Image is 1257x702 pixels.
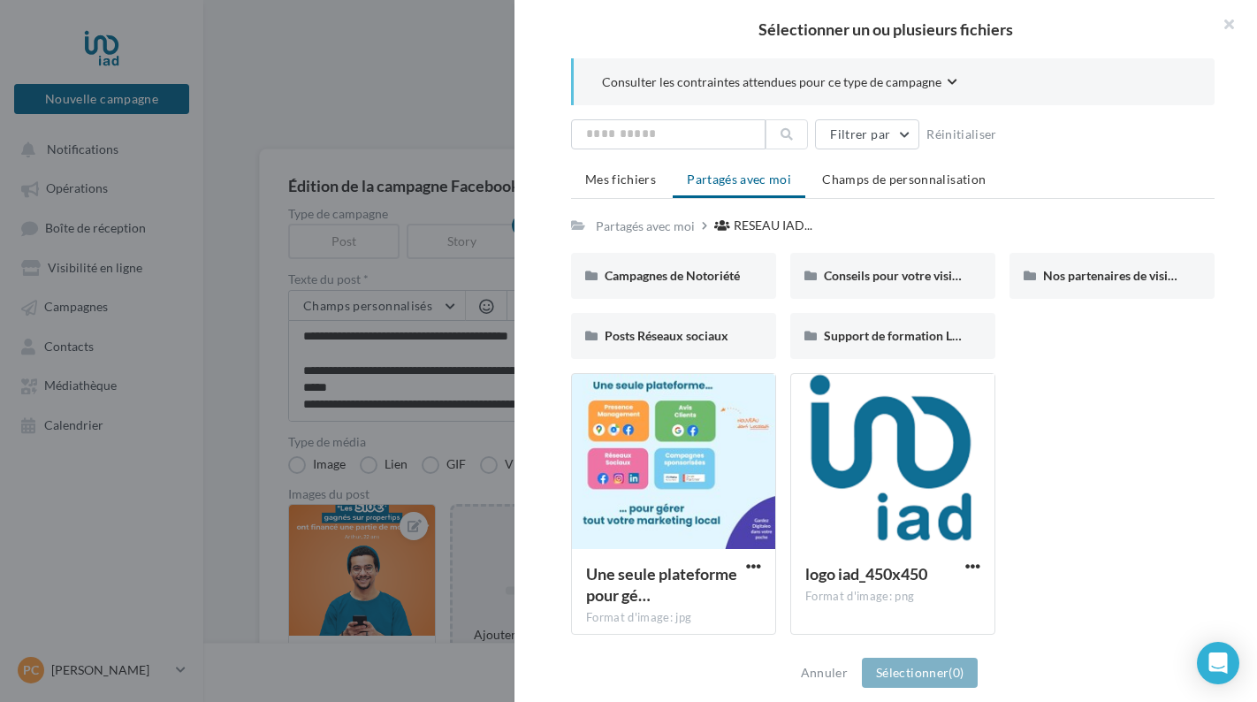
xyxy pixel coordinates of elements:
h2: Sélectionner un ou plusieurs fichiers [543,21,1229,37]
span: Mes fichiers [585,172,656,187]
div: Partagés avec moi [596,217,695,235]
div: Format d'image: jpg [586,610,761,626]
span: Campagnes de Notoriété [605,268,740,283]
span: logo iad_450x450 [805,564,927,584]
div: Open Intercom Messenger [1197,642,1239,684]
span: Support de formation Localads [824,328,994,343]
button: Consulter les contraintes attendues pour ce type de campagne [602,72,957,95]
span: Posts Réseaux sociaux [605,328,728,343]
button: Réinitialiser [919,124,1004,145]
span: (0) [948,665,964,680]
div: Format d'image: png [805,589,980,605]
span: Consulter les contraintes attendues pour ce type de campagne [602,73,941,91]
span: Nos partenaires de visibilité locale [1043,268,1231,283]
span: RESEAU IAD... [734,217,812,234]
span: Partagés avec moi [687,172,791,187]
span: Conseils pour votre visibilité locale [824,268,1016,283]
button: Sélectionner(0) [862,658,978,688]
span: Champs de personnalisation [822,172,986,187]
span: Une seule plateforme pour gérer tout votre marketing local [586,564,737,605]
button: Annuler [794,662,855,683]
button: Filtrer par [815,119,919,149]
